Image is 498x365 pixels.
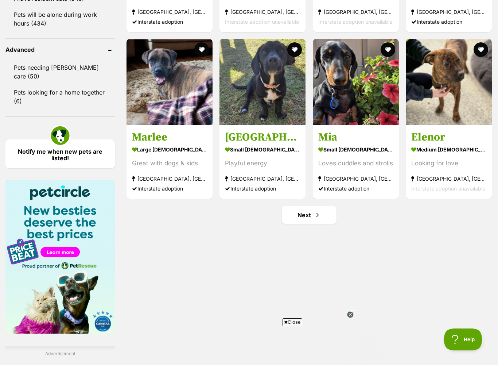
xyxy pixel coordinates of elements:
a: [GEOGRAPHIC_DATA] small [DEMOGRAPHIC_DATA] Dog Playful energy [GEOGRAPHIC_DATA], [GEOGRAPHIC_DATA... [219,125,306,199]
a: Marlee large [DEMOGRAPHIC_DATA] Dog Great with dogs & kids [GEOGRAPHIC_DATA], [GEOGRAPHIC_DATA] I... [127,125,213,199]
button: favourite [474,42,488,57]
div: Loves cuddles and strolls [318,158,393,168]
div: Interstate adoption [225,184,300,193]
img: Pet Circle promo banner [5,180,115,334]
strong: [GEOGRAPHIC_DATA], [GEOGRAPHIC_DATA] [411,174,486,184]
strong: [GEOGRAPHIC_DATA], [GEOGRAPHIC_DATA] [411,7,486,16]
div: Interstate adoption [411,16,486,26]
span: Interstate adoption unavailable [318,18,392,24]
img: Paris - Cocker Spaniel Dog [219,39,306,125]
strong: small [DEMOGRAPHIC_DATA] Dog [318,144,393,155]
span: Interstate adoption unavailable [225,18,299,24]
strong: small [DEMOGRAPHIC_DATA] Dog [225,144,300,155]
div: Playful energy [225,158,300,168]
nav: Pagination [126,206,493,224]
button: favourite [381,42,395,57]
a: Pets needing [PERSON_NAME] care (50) [5,60,115,84]
strong: [GEOGRAPHIC_DATA], [GEOGRAPHIC_DATA] [132,174,207,184]
button: favourite [288,42,302,57]
strong: [GEOGRAPHIC_DATA], [GEOGRAPHIC_DATA] [225,7,300,16]
a: Mia small [DEMOGRAPHIC_DATA] Dog Loves cuddles and strolls [GEOGRAPHIC_DATA], [GEOGRAPHIC_DATA] I... [313,125,399,199]
strong: [GEOGRAPHIC_DATA], [GEOGRAPHIC_DATA] [132,7,207,16]
h3: Marlee [132,130,207,144]
a: Next page [282,206,336,224]
header: Advanced [5,46,115,53]
a: Elenor medium [DEMOGRAPHIC_DATA] Dog Looking for love [GEOGRAPHIC_DATA], [GEOGRAPHIC_DATA] Inters... [406,125,492,199]
div: Interstate adoption [132,184,207,193]
div: Looking for love [411,158,486,168]
div: Interstate adoption [318,184,393,193]
a: Pets will be alone during work hours (434) [5,7,115,31]
h3: Elenor [411,130,486,144]
h3: Mia [318,130,393,144]
button: favourite [194,42,209,57]
strong: medium [DEMOGRAPHIC_DATA] Dog [411,144,486,155]
strong: [GEOGRAPHIC_DATA], [GEOGRAPHIC_DATA] [318,7,393,16]
strong: large [DEMOGRAPHIC_DATA] Dog [132,144,207,155]
a: Notify me when new pets are listed! [5,139,115,168]
a: Pets looking for a home together (6) [5,85,115,109]
h3: [GEOGRAPHIC_DATA] [225,130,300,144]
iframe: Advertisement [116,328,382,361]
div: Great with dogs & kids [132,158,207,168]
strong: [GEOGRAPHIC_DATA], [GEOGRAPHIC_DATA] [225,174,300,184]
img: Marlee - Boxer x Rhodesian Ridgeback Dog [127,39,213,125]
span: Interstate adoption unavailable [411,185,485,192]
div: Interstate adoption [132,16,207,26]
img: Mia - Dachshund (Miniature Smooth Haired) Dog [313,39,399,125]
strong: [GEOGRAPHIC_DATA], [GEOGRAPHIC_DATA] [318,174,393,184]
iframe: Help Scout Beacon - Open [444,328,483,350]
img: Elenor - Staffordshire Bull Terrier Dog [406,39,492,125]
